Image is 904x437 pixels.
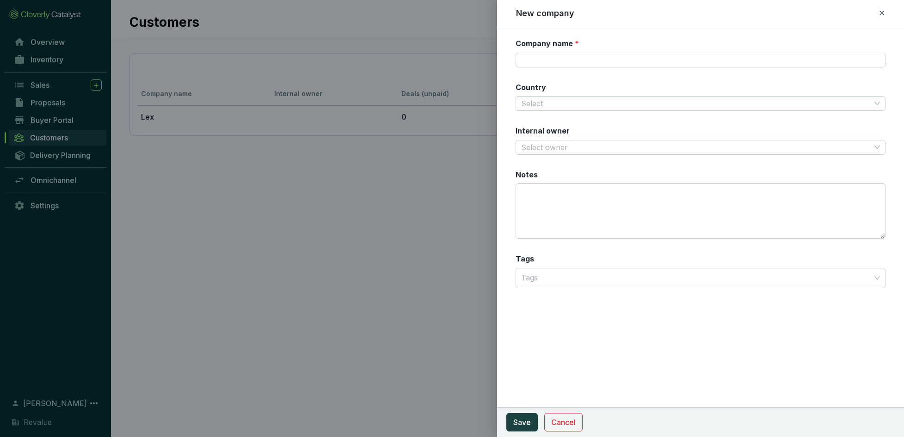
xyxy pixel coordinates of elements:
[516,170,538,180] label: Notes
[516,254,534,264] label: Tags
[516,126,570,136] label: Internal owner
[544,413,583,431] button: Cancel
[551,417,576,428] span: Cancel
[516,38,579,49] label: Company name
[513,417,531,428] span: Save
[516,82,546,92] label: Country
[506,413,538,431] button: Save
[516,7,574,19] h2: New company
